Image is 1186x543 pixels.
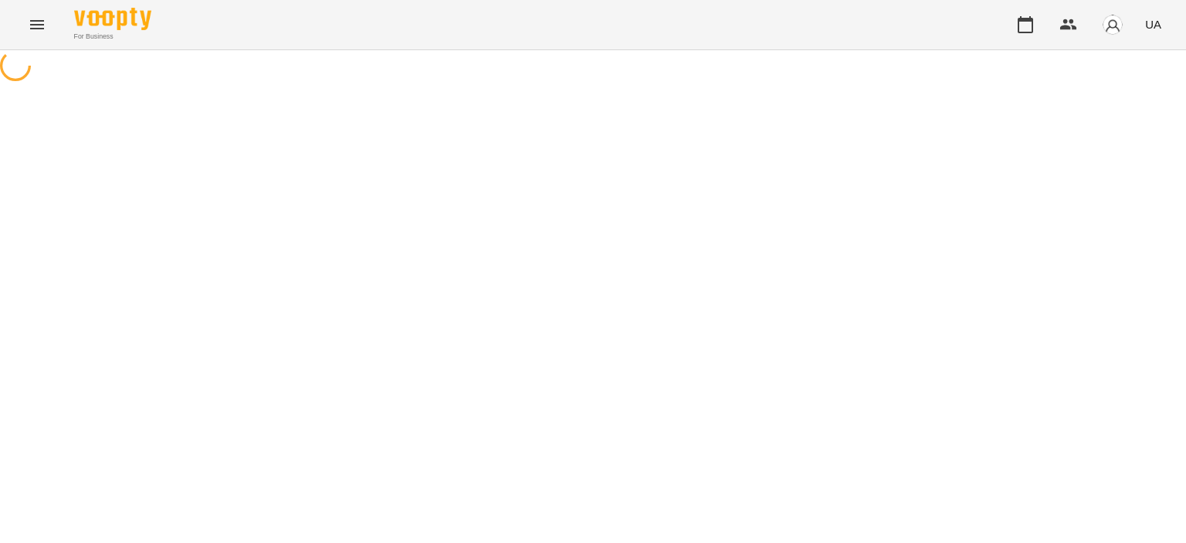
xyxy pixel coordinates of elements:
button: Menu [19,6,56,43]
span: For Business [74,32,151,42]
button: UA [1139,10,1167,39]
span: UA [1145,16,1161,32]
img: avatar_s.png [1102,14,1123,36]
img: Voopty Logo [74,8,151,30]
